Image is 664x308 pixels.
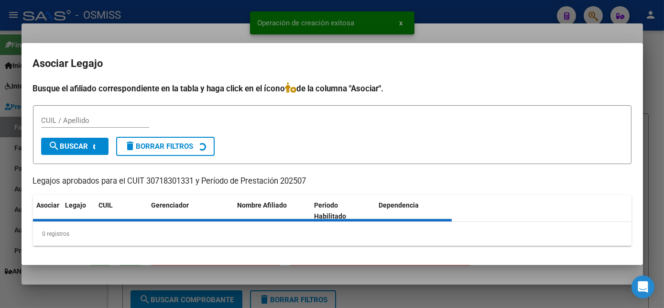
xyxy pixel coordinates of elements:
span: Gerenciador [152,201,189,209]
datatable-header-cell: Legajo [62,195,95,227]
p: Legajos aprobados para el CUIT 30718301331 y Período de Prestación 202507 [33,176,631,187]
datatable-header-cell: Nombre Afiliado [234,195,311,227]
datatable-header-cell: Asociar [33,195,62,227]
button: Buscar [41,138,109,155]
div: 0 registros [33,222,631,246]
span: Periodo Habilitado [314,201,346,220]
mat-icon: delete [125,140,136,152]
span: Nombre Afiliado [238,201,287,209]
span: Borrar Filtros [125,142,194,151]
datatable-header-cell: CUIL [95,195,148,227]
datatable-header-cell: Periodo Habilitado [310,195,375,227]
span: CUIL [99,201,113,209]
div: Open Intercom Messenger [631,275,654,298]
datatable-header-cell: Gerenciador [148,195,234,227]
span: Asociar [37,201,60,209]
mat-icon: search [49,140,60,152]
h4: Busque el afiliado correspondiente en la tabla y haga click en el ícono de la columna "Asociar". [33,82,631,95]
span: Buscar [49,142,88,151]
button: Borrar Filtros [116,137,215,156]
span: Dependencia [379,201,419,209]
span: Legajo [65,201,87,209]
datatable-header-cell: Dependencia [375,195,452,227]
h2: Asociar Legajo [33,55,631,73]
